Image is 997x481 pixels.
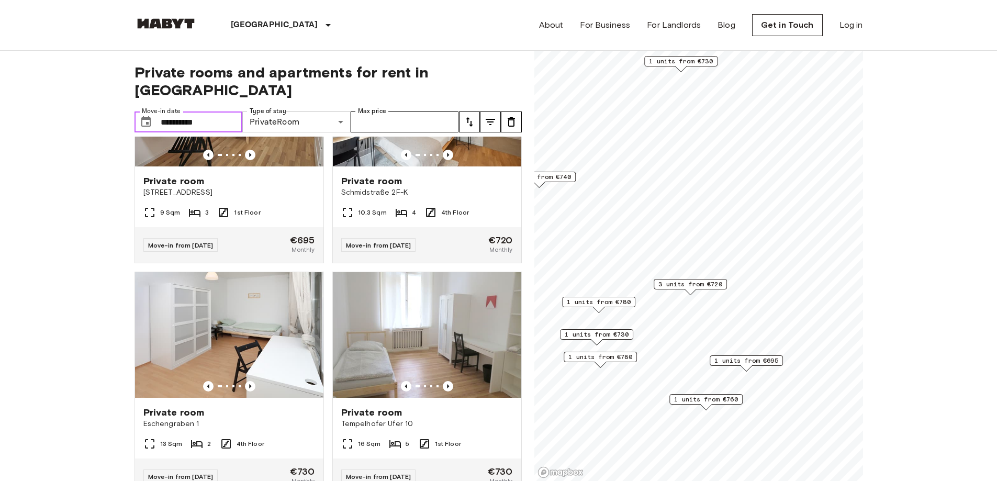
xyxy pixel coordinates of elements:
button: Previous image [401,381,411,391]
button: Previous image [203,381,214,391]
button: Previous image [245,150,255,160]
a: Blog [718,19,735,31]
button: tune [459,111,480,132]
span: 1 units from €760 [674,395,738,404]
button: Choose date, selected date is 19 Jan 2026 [136,111,156,132]
label: Max price [358,107,386,116]
span: €730 [290,467,315,476]
span: 5 [406,439,409,449]
span: €695 [290,236,315,245]
span: Private room [143,406,205,419]
span: €720 [488,236,513,245]
span: 10.3 Sqm [358,208,387,217]
button: tune [501,111,522,132]
div: Map marker [564,352,637,368]
div: Map marker [560,329,633,345]
button: Previous image [443,150,453,160]
span: 4th Floor [441,208,469,217]
span: Move-in from [DATE] [148,241,214,249]
span: Private room [341,175,402,187]
span: 4th Floor [237,439,264,449]
span: Monthly [292,245,315,254]
span: Private rooms and apartments for rent in [GEOGRAPHIC_DATA] [135,63,522,99]
button: tune [480,111,501,132]
span: 1st Floor [234,208,260,217]
a: Marketing picture of unit DE-01-260-033-03Previous imagePrevious imagePrivate roomSchmidstraße 2F... [332,40,522,263]
div: PrivateRoom [242,111,351,132]
span: 1 units from €730 [649,57,713,66]
div: Map marker [710,355,783,372]
a: For Landlords [647,19,701,31]
a: Marketing picture of unit DE-01-233-03MPrevious imagePrevious imagePrivate room[STREET_ADDRESS]9 ... [135,40,324,263]
img: Habyt [135,18,197,29]
span: 1 units from €695 [714,356,778,365]
span: 1 units from €730 [565,330,629,339]
button: Previous image [203,150,214,160]
span: 13 Sqm [160,439,183,449]
span: 1 units from €740 [507,172,571,182]
span: 9 Sqm [160,208,181,217]
span: 1st Floor [435,439,461,449]
label: Move-in date [142,107,181,116]
div: Map marker [644,56,718,72]
span: Schmidstraße 2F-K [341,187,513,198]
img: Marketing picture of unit DE-01-099-03M [333,272,521,398]
button: Previous image [245,381,255,391]
span: Move-in from [DATE] [346,241,411,249]
a: For Business [580,19,630,31]
div: Map marker [502,172,576,188]
button: Previous image [401,150,411,160]
span: 16 Sqm [358,439,381,449]
span: 3 units from €720 [658,279,722,289]
p: [GEOGRAPHIC_DATA] [231,19,318,31]
label: Type of stay [250,107,286,116]
span: Eschengraben 1 [143,419,315,429]
div: Map marker [562,297,635,313]
a: Mapbox logo [537,466,584,478]
span: Private room [341,406,402,419]
span: Monthly [489,245,512,254]
span: 3 [205,208,209,217]
span: 4 [412,208,416,217]
button: Previous image [443,381,453,391]
span: Move-in from [DATE] [346,473,411,480]
span: 2 [207,439,211,449]
span: Private room [143,175,205,187]
div: Map marker [654,279,727,295]
span: 1 units from €780 [567,297,631,307]
a: About [539,19,564,31]
span: [STREET_ADDRESS] [143,187,315,198]
img: Marketing picture of unit DE-01-251-02M [135,272,323,398]
div: Map marker [669,394,743,410]
span: 1 units from €780 [568,352,632,362]
span: Tempelhofer Ufer 10 [341,419,513,429]
span: €730 [488,467,513,476]
a: Log in [839,19,863,31]
span: Move-in from [DATE] [148,473,214,480]
a: Get in Touch [752,14,823,36]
